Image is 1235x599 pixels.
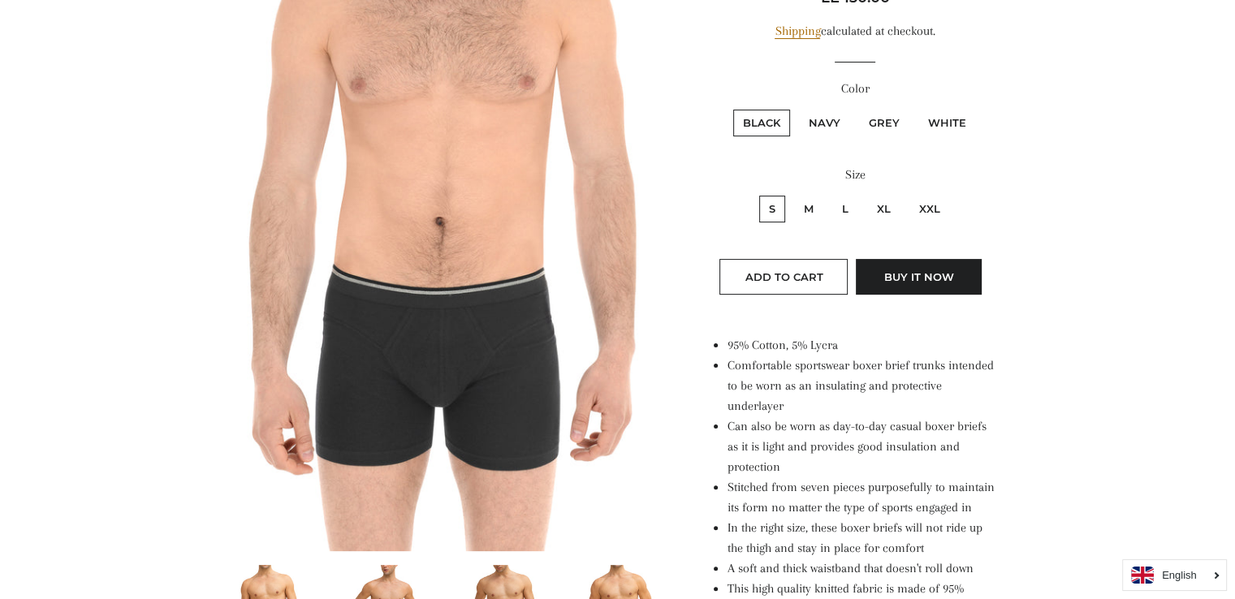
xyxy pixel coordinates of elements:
label: XL [867,196,900,222]
span: 95% Cotton, 5% Lycra [727,338,837,352]
label: S [759,196,785,222]
a: Shipping [775,24,820,39]
span: Add to Cart [745,270,823,283]
a: English [1131,567,1218,584]
label: Black [733,110,790,136]
div: calculated at checkout. [710,21,999,41]
label: XXL [909,196,950,222]
label: Navy [799,110,850,136]
span: Stitched from seven pieces purposefully to maintain its form no matter the type of sports engaged in [727,480,994,515]
label: Color [710,79,999,99]
label: Grey [859,110,909,136]
label: L [832,196,858,222]
li: A soft and thick waistband that doesn't roll down [727,558,999,579]
span: Comfortable sportswear boxer brief trunks intended to be worn as an insulating and protective und... [727,358,993,413]
span: Can also be worn as day-to-day casual boxer briefs as it is light and provides good insulation an... [727,419,986,474]
button: Add to Cart [719,259,848,295]
span: In the right size, these boxer briefs will not ride up the thigh and stay in place for comfort [727,520,982,555]
label: Size [710,165,999,185]
i: English [1162,570,1197,580]
label: White [918,110,976,136]
label: M [794,196,823,222]
button: Buy it now [856,259,982,295]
